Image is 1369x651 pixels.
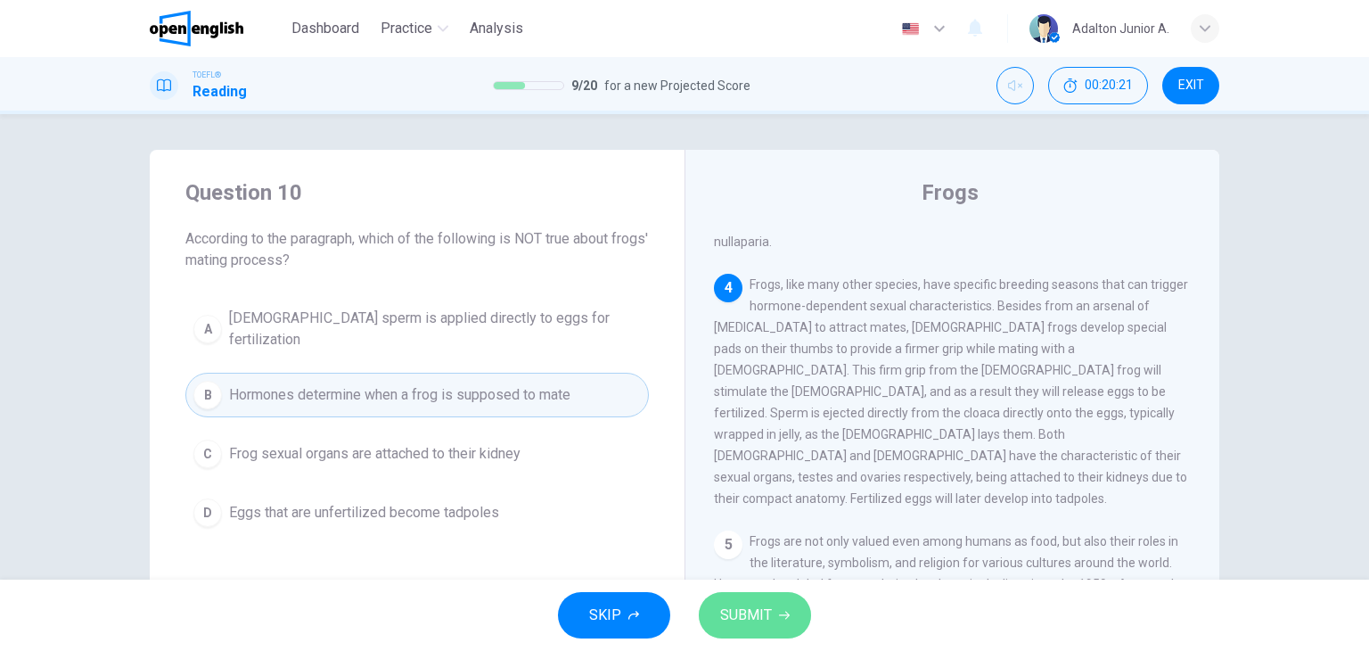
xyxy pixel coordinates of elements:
button: SKIP [558,592,670,639]
span: Analysis [470,18,523,39]
div: 4 [714,274,742,302]
span: Eggs that are unfertilized become tadpoles [229,502,499,523]
span: 9 / 20 [571,75,597,96]
img: Profile picture [1029,14,1058,43]
span: EXIT [1178,78,1204,93]
div: D [193,499,222,527]
div: A [193,315,222,343]
div: Adalton Junior A. [1072,18,1169,39]
span: Hormones determine when a frog is supposed to mate [229,384,570,406]
span: SKIP [589,603,621,628]
span: SUBMIT [720,603,772,628]
img: en [899,22,922,36]
button: Practice [373,12,455,45]
span: 00:20:21 [1085,78,1133,93]
button: BHormones determine when a frog is supposed to mate [185,373,649,417]
div: B [193,381,222,409]
span: Frogs, like many other species, have specific breeding seasons that can trigger hormone-dependent... [714,277,1188,506]
div: Unmute [996,67,1034,104]
div: 5 [714,531,742,559]
h4: Frogs [922,178,979,207]
button: CFrog sexual organs are attached to their kidney [185,432,649,476]
div: Hide [1048,67,1148,104]
div: C [193,440,222,468]
button: EXIT [1162,67,1219,104]
img: OpenEnglish logo [150,11,243,46]
button: A[DEMOGRAPHIC_DATA] sperm is applied directly to eggs for fertilization [185,300,649,358]
span: According to the paragraph, which of the following is NOT true about frogs' mating process? [185,228,649,271]
a: OpenEnglish logo [150,11,284,46]
h1: Reading [193,81,247,103]
span: [DEMOGRAPHIC_DATA] sperm is applied directly to eggs for fertilization [229,308,641,350]
button: 00:20:21 [1048,67,1148,104]
span: Frog sexual organs are attached to their kidney [229,443,521,465]
span: Practice [381,18,432,39]
button: SUBMIT [699,592,811,639]
span: for a new Projected Score [604,75,750,96]
button: DEggs that are unfertilized become tadpoles [185,490,649,535]
span: Dashboard [291,18,359,39]
button: Dashboard [284,12,366,45]
button: Analysis [463,12,530,45]
h4: Question 10 [185,178,649,207]
span: TOEFL® [193,69,221,81]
